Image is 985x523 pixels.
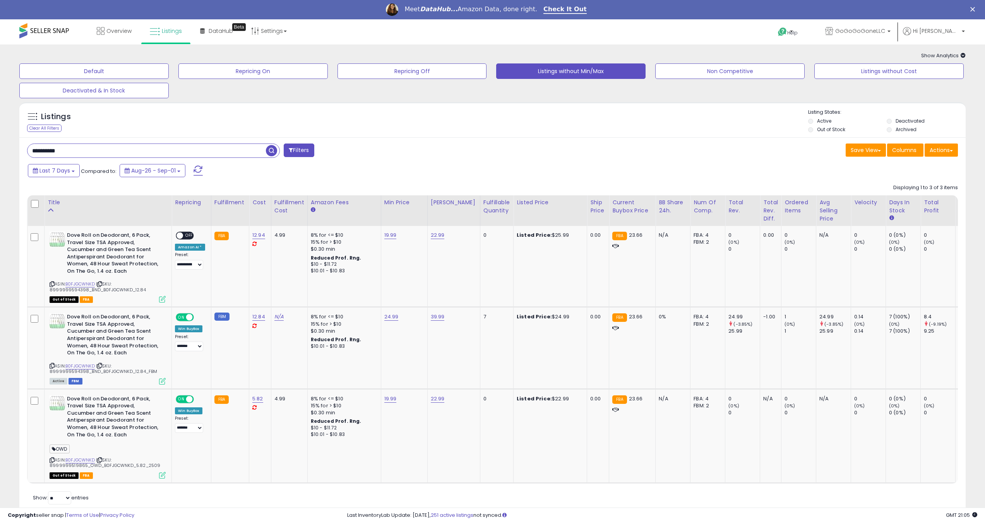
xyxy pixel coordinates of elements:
[517,395,552,402] b: Listed Price:
[854,321,865,327] small: (0%)
[889,321,900,327] small: (0%)
[889,313,920,320] div: 7 (100%)
[311,232,375,239] div: 8% for <= $10
[214,313,230,321] small: FBM
[252,231,265,239] a: 12.94
[854,328,886,335] div: 0.14
[924,409,955,416] div: 0
[819,328,851,335] div: 25.99
[194,19,239,43] a: DataHub
[311,328,375,335] div: $0.30 min
[785,403,795,409] small: (0%)
[903,27,965,44] a: Hi [PERSON_NAME]
[384,313,399,321] a: 24.99
[131,167,176,174] span: Aug-26 - Sep-01
[778,27,787,37] i: Get Help
[694,321,719,328] div: FBM: 2
[404,5,537,13] div: Meet Amazon Data, done right.
[50,232,166,302] div: ASIN:
[694,239,719,246] div: FBM: 2
[612,232,627,240] small: FBA
[214,395,229,404] small: FBA
[728,232,760,239] div: 0
[209,27,233,35] span: DataHub
[808,109,966,116] p: Listing States:
[483,395,507,402] div: 0
[50,313,65,329] img: 419figWE9VL._SL40_.jpg
[214,198,246,207] div: Fulfillment
[311,261,375,268] div: $10 - $11.72
[889,246,920,253] div: 0 (0%)
[431,198,477,207] div: [PERSON_NAME]
[517,313,552,320] b: Listed Price:
[896,126,916,133] label: Archived
[65,457,95,463] a: B0FJGCWNKD
[311,418,361,424] b: Reduced Prof. Rng.
[590,232,603,239] div: 0.00
[590,313,603,320] div: 0.00
[785,409,816,416] div: 0
[925,144,958,157] button: Actions
[311,198,378,207] div: Amazon Fees
[854,395,886,402] div: 0
[896,118,925,124] label: Deactivated
[854,239,865,245] small: (0%)
[176,396,186,402] span: ON
[311,313,375,320] div: 8% for <= $10
[785,321,795,327] small: (0%)
[19,83,169,98] button: Deactivated & In Stock
[252,198,268,207] div: Cost
[175,407,202,414] div: Win BuyBox
[252,395,263,403] a: 5.82
[274,232,301,239] div: 4.99
[50,281,146,292] span: | SKU: 8999999594398_BND_B0FJGCWNKD_12.84
[629,313,643,320] span: 23.66
[612,313,627,322] small: FBA
[889,198,917,215] div: Days In Stock
[91,19,137,43] a: Overview
[728,239,739,245] small: (0%)
[694,395,719,402] div: FBA: 4
[431,395,445,403] a: 22.99
[854,313,886,320] div: 0.14
[694,402,719,409] div: FBM: 2
[420,5,457,13] i: DataHub...
[311,431,375,438] div: $10.01 - $10.83
[889,215,894,222] small: Days In Stock.
[483,198,510,215] div: Fulfillable Quantity
[311,425,375,431] div: $10 - $11.72
[176,314,186,321] span: ON
[69,378,82,385] span: FBM
[245,19,293,43] a: Settings
[50,313,166,383] div: ASIN:
[921,52,966,59] span: Show Analytics
[785,395,816,402] div: 0
[517,231,552,239] b: Listed Price:
[384,395,397,403] a: 19.99
[694,232,719,239] div: FBA: 4
[175,334,205,352] div: Preset:
[311,409,375,416] div: $0.30 min
[728,313,760,320] div: 24.99
[590,395,603,402] div: 0.00
[629,395,643,402] span: 23.66
[483,232,507,239] div: 0
[66,511,99,519] a: Terms of Use
[854,409,886,416] div: 0
[924,403,935,409] small: (0%)
[50,232,65,247] img: 419figWE9VL._SL40_.jpg
[889,232,920,239] div: 0 (0%)
[81,167,116,175] span: Compared to:
[629,231,643,239] span: 23.66
[763,395,775,402] div: N/A
[50,472,79,479] span: All listings that are currently out of stock and unavailable for purchase on Amazon
[819,395,845,402] div: N/A
[889,395,920,402] div: 0 (0%)
[728,246,760,253] div: 0
[50,457,160,468] span: | SKU: 8999999519865_OWD_B0FJGCWNKD_5.82_2509
[612,198,652,215] div: Current Buybox Price
[854,246,886,253] div: 0
[431,511,473,519] a: 251 active listings
[924,246,955,253] div: 0
[80,472,93,479] span: FBA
